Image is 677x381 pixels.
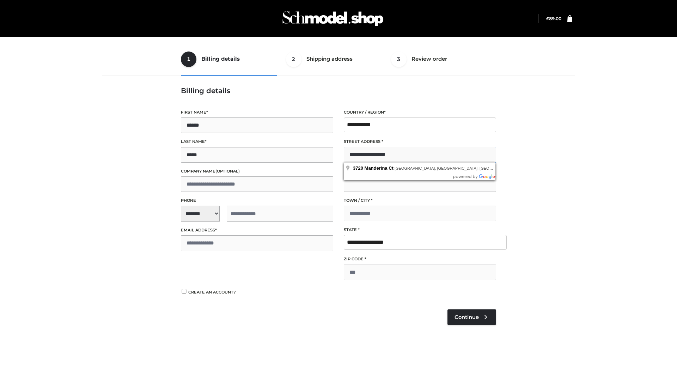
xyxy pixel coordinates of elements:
[181,109,333,116] label: First name
[344,197,496,204] label: Town / City
[365,165,394,171] span: Manderina Ct
[188,290,236,295] span: Create an account?
[181,86,496,95] h3: Billing details
[546,16,561,21] a: £89.00
[455,314,479,320] span: Continue
[344,109,496,116] label: Country / Region
[181,197,333,204] label: Phone
[181,289,187,294] input: Create an account?
[546,16,561,21] bdi: 89.00
[344,256,496,262] label: ZIP Code
[181,227,333,234] label: Email address
[344,138,496,145] label: Street address
[215,169,240,174] span: (optional)
[181,138,333,145] label: Last name
[395,166,520,170] span: [GEOGRAPHIC_DATA], [GEOGRAPHIC_DATA], [GEOGRAPHIC_DATA]
[280,5,386,32] img: Schmodel Admin 964
[447,309,496,325] a: Continue
[344,226,496,233] label: State
[181,168,333,175] label: Company name
[546,16,549,21] span: £
[353,165,363,171] span: 3720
